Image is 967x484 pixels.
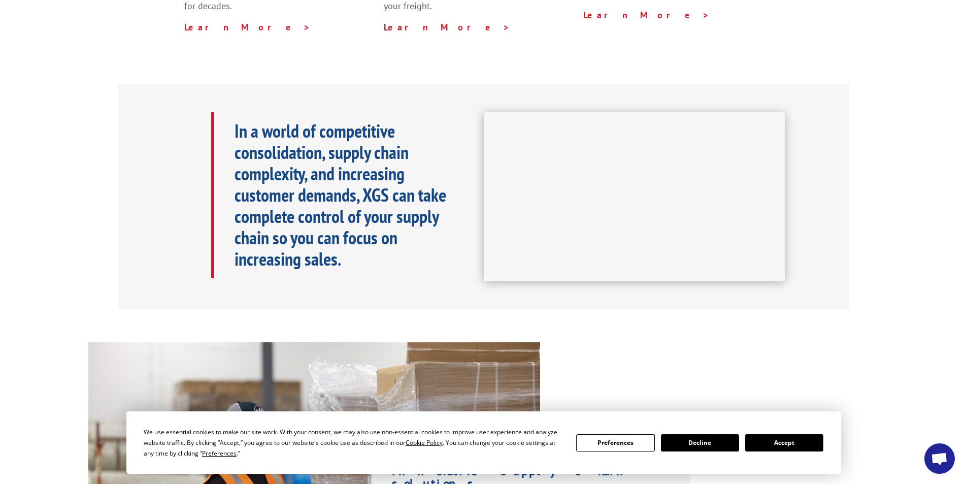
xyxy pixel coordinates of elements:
a: Learn More > [384,21,510,33]
a: Learn More > [184,21,311,33]
button: Accept [745,434,823,451]
iframe: XGS Logistics Solutions [484,112,785,282]
span: Cookie Policy [406,438,443,447]
b: In a world of competitive consolidation, supply chain complexity, and increasing customer demands... [235,119,446,271]
span: Preferences [202,449,237,458]
button: Decline [661,434,739,451]
button: Preferences [576,434,654,451]
a: Learn More > [583,9,710,21]
div: We use essential cookies to make our site work. With your consent, we may also use non-essential ... [144,427,564,459]
div: Open chat [924,443,955,474]
div: Cookie Consent Prompt [126,411,841,474]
